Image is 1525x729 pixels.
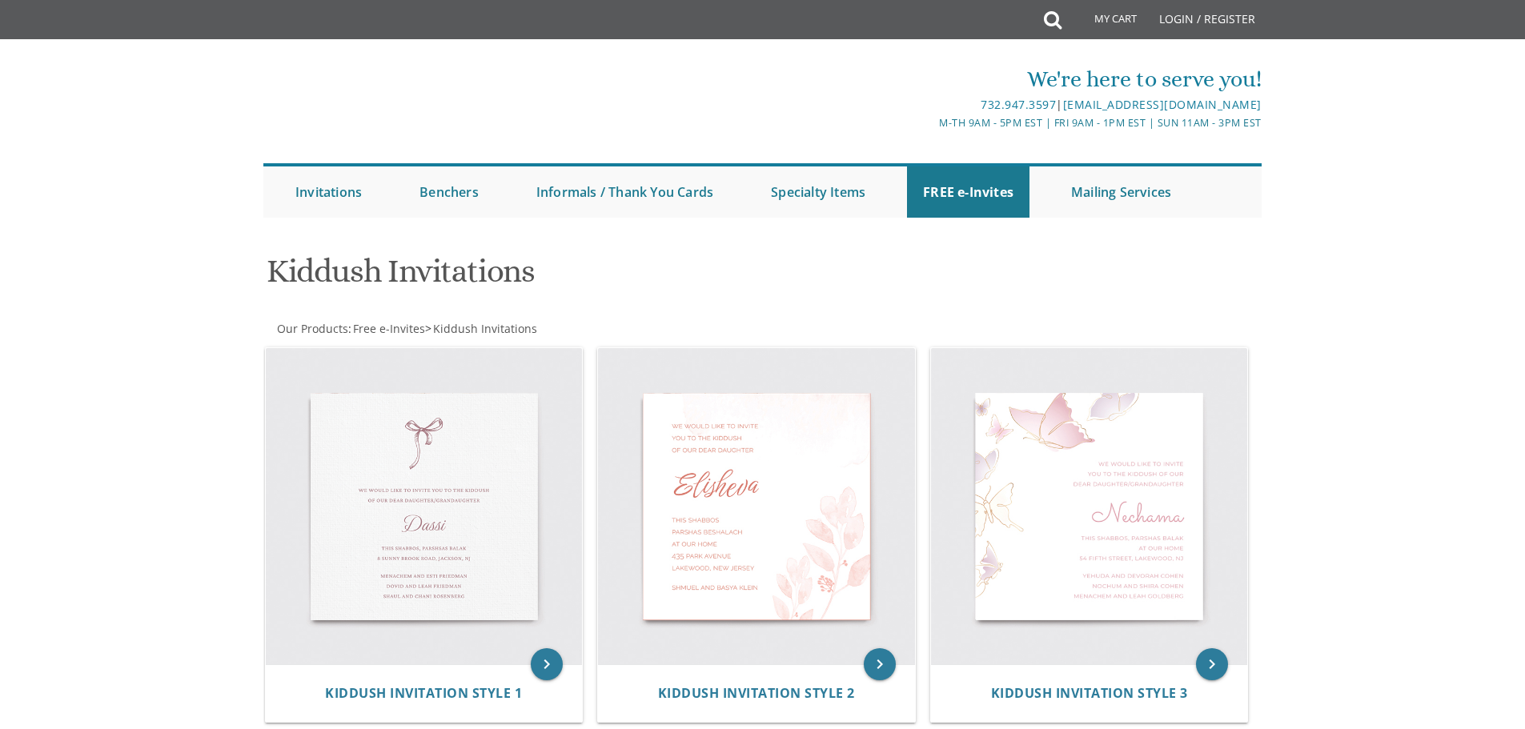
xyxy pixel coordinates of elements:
a: My Cart [1060,2,1148,42]
a: keyboard_arrow_right [1196,648,1228,680]
a: Informals / Thank You Cards [520,166,729,218]
img: Kiddush Invitation Style 3 [931,348,1248,665]
span: Kiddush Invitation Style 3 [991,684,1188,702]
a: Benchers [403,166,495,218]
a: 732.947.3597 [981,97,1056,112]
div: | [597,95,1262,114]
h1: Kiddush Invitations [267,254,920,301]
a: keyboard_arrow_right [864,648,896,680]
span: Free e-Invites [353,321,425,336]
div: M-Th 9am - 5pm EST | Fri 9am - 1pm EST | Sun 11am - 3pm EST [597,114,1262,131]
a: Free e-Invites [351,321,425,336]
a: [EMAIL_ADDRESS][DOMAIN_NAME] [1063,97,1262,112]
a: Invitations [279,166,378,218]
a: Kiddush Invitations [431,321,537,336]
img: Kiddush Invitation Style 2 [598,348,915,665]
span: > [425,321,537,336]
a: Kiddush Invitation Style 3 [991,686,1188,701]
a: Kiddush Invitation Style 1 [325,686,522,701]
a: keyboard_arrow_right [531,648,563,680]
a: Mailing Services [1055,166,1187,218]
span: Kiddush Invitations [433,321,537,336]
span: Kiddush Invitation Style 2 [658,684,855,702]
a: FREE e-Invites [907,166,1029,218]
a: Kiddush Invitation Style 2 [658,686,855,701]
div: : [263,321,763,337]
div: We're here to serve you! [597,63,1262,95]
span: Kiddush Invitation Style 1 [325,684,522,702]
a: Our Products [275,321,348,336]
a: Specialty Items [755,166,881,218]
img: Kiddush Invitation Style 1 [266,348,583,665]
